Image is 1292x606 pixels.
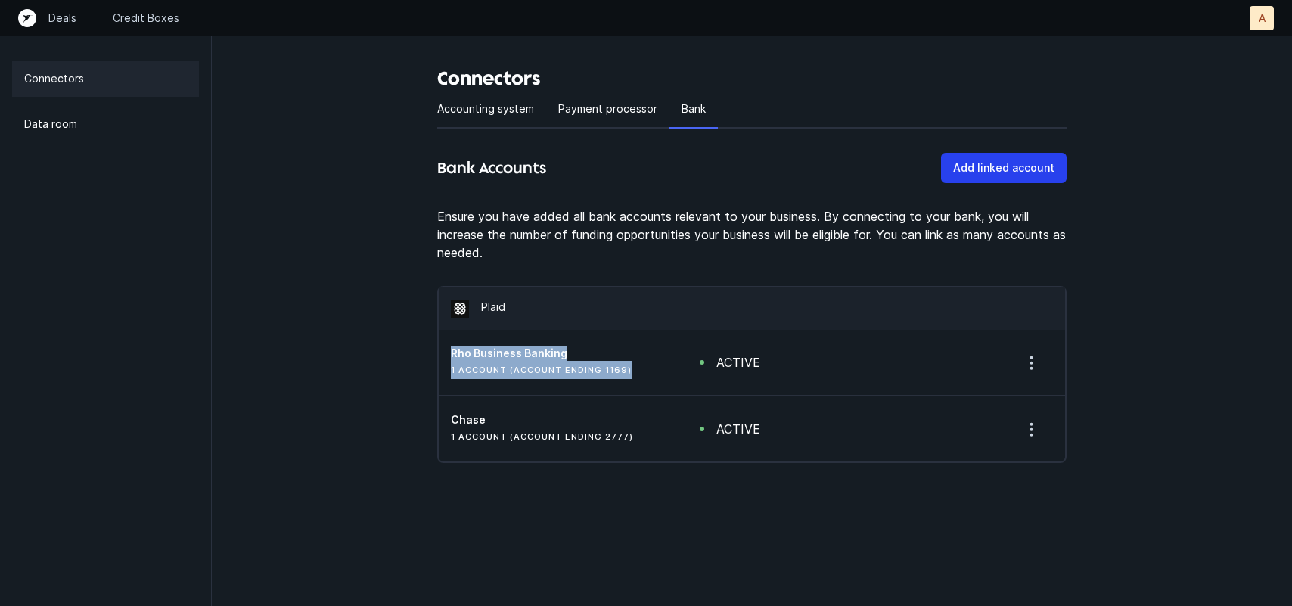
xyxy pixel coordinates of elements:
h5: Chase [451,412,651,427]
p: Bank [682,100,706,118]
button: Add linked account [941,153,1067,183]
a: Connectors [12,61,199,97]
a: Data room [12,106,199,142]
h6: 1 account (account ending 2777) [451,427,651,446]
a: Credit Boxes [113,11,179,26]
div: account ending 2777 [451,412,651,446]
p: A [1259,11,1266,26]
div: account ending 1169 [451,346,651,379]
button: A [1250,6,1274,30]
h4: Bank Accounts [437,156,546,180]
p: Accounting system [437,100,534,118]
a: Deals [48,11,76,26]
p: Plaid [481,300,505,318]
p: Connectors [24,70,84,88]
div: active [716,420,760,438]
p: Add linked account [953,159,1054,177]
div: active [716,353,760,371]
p: Payment processor [558,100,657,118]
h3: Connectors [437,67,1067,91]
p: Ensure you have added all bank accounts relevant to your business. By connecting to your bank, yo... [437,207,1067,262]
p: Data room [24,115,77,133]
h5: Rho Business Banking [451,346,651,361]
h6: 1 account (account ending 1169) [451,361,651,379]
